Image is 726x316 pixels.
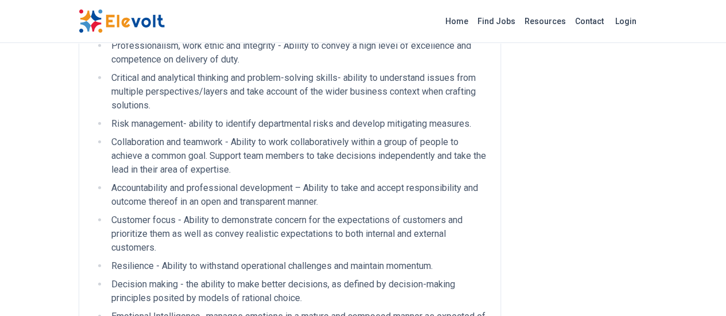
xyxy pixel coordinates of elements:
[669,261,726,316] iframe: Chat Widget
[108,278,487,305] li: Decision making - the ability to make better decisions, as defined by decision-making principles ...
[108,213,487,255] li: Customer focus - Ability to demonstrate concern for the expectations of customers and prioritize ...
[108,39,487,67] li: Professionalism, work ethic and integrity - Ability to convey a high level of excellence and comp...
[108,259,487,273] li: Resilience - Ability to withstand operational challenges and maintain momentum.
[570,12,608,30] a: Contact
[473,12,520,30] a: Find Jobs
[108,71,487,112] li: Critical and analytical thinking and problem-solving skills- ability to understand issues from mu...
[108,181,487,209] li: Accountability and professional development – Ability to take and accept responsibility and outco...
[108,117,487,131] li: Risk management- ability to identify departmental risks and develop mitigating measures.
[520,12,570,30] a: Resources
[79,9,165,33] img: Elevolt
[441,12,473,30] a: Home
[108,135,487,177] li: Collaboration and teamwork - Ability to work collaboratively within a group of people to achieve ...
[608,10,643,33] a: Login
